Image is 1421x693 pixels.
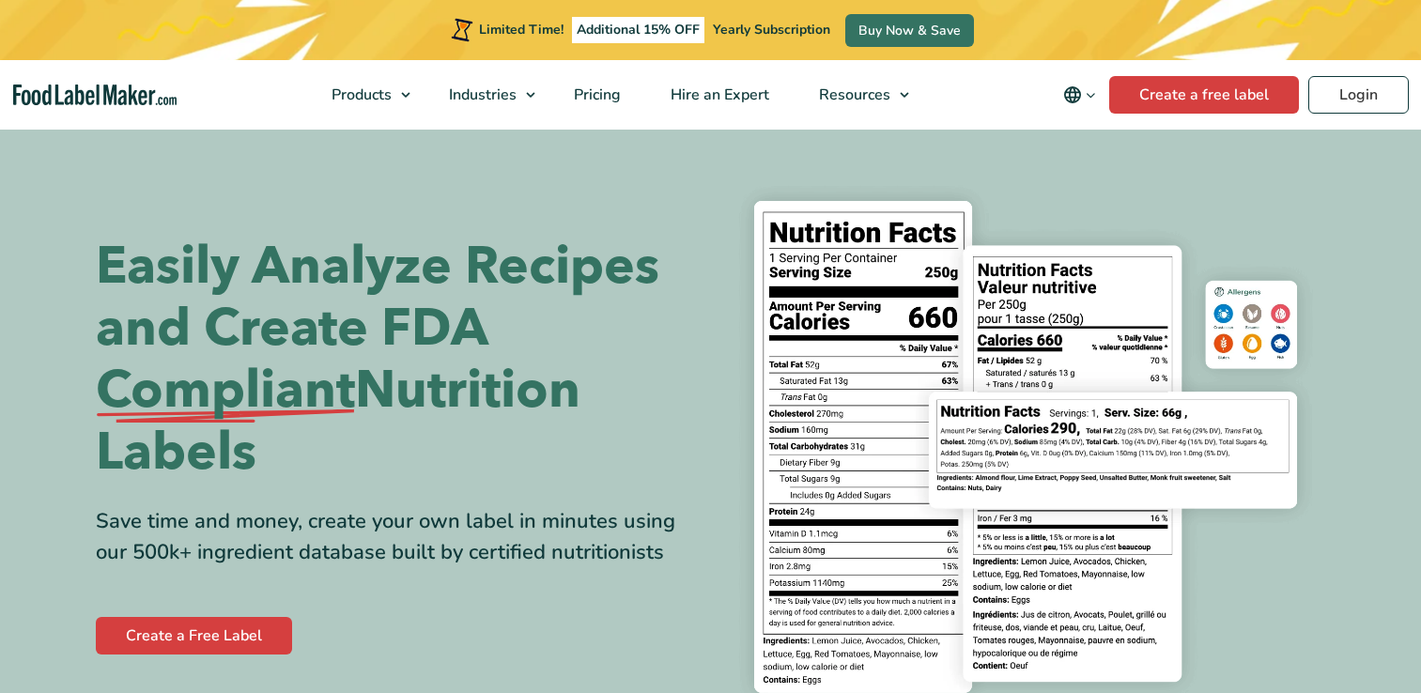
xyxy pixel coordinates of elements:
[13,85,177,106] a: Food Label Maker homepage
[443,85,518,105] span: Industries
[646,60,790,130] a: Hire an Expert
[307,60,420,130] a: Products
[479,21,564,38] span: Limited Time!
[549,60,641,130] a: Pricing
[96,506,697,568] div: Save time and money, create your own label in minutes using our 500k+ ingredient database built b...
[572,17,704,43] span: Additional 15% OFF
[425,60,545,130] a: Industries
[96,360,355,422] span: Compliant
[1109,76,1299,114] a: Create a free label
[813,85,892,105] span: Resources
[96,236,697,484] h1: Easily Analyze Recipes and Create FDA Nutrition Labels
[1308,76,1409,114] a: Login
[795,60,919,130] a: Resources
[1050,76,1109,114] button: Change language
[845,14,974,47] a: Buy Now & Save
[96,617,292,654] a: Create a Free Label
[568,85,623,105] span: Pricing
[713,21,830,38] span: Yearly Subscription
[326,85,394,105] span: Products
[665,85,771,105] span: Hire an Expert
